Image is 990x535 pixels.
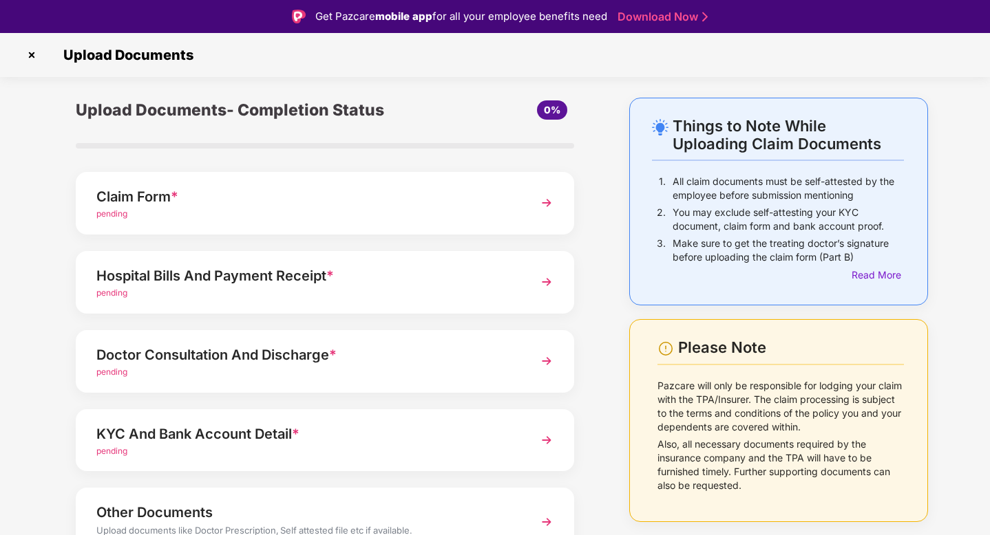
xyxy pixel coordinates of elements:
img: svg+xml;base64,PHN2ZyBpZD0iV2FybmluZ18tXzI0eDI0IiBkYXRhLW5hbWU9Ildhcm5pbmcgLSAyNHgyNCIgeG1sbnM9Im... [657,340,674,357]
span: pending [96,367,127,377]
div: Read More [852,267,904,283]
div: Get Pazcare for all your employee benefits need [315,8,607,25]
p: 3. [657,237,666,264]
div: Doctor Consultation And Discharge [96,344,515,366]
p: You may exclude self-attesting your KYC document, claim form and bank account proof. [673,206,904,233]
p: Pazcare will only be responsible for lodging your claim with the TPA/Insurer. The claim processin... [657,379,904,434]
p: Make sure to get the treating doctor’s signature before uploading the claim form (Part B) [673,237,904,264]
p: Also, all necessary documents required by the insurance company and the TPA will have to be furni... [657,437,904,492]
strong: mobile app [375,10,432,23]
div: KYC And Bank Account Detail [96,423,515,445]
img: svg+xml;base64,PHN2ZyB4bWxucz0iaHR0cDovL3d3dy53My5vcmcvMjAwMC9zdmciIHdpZHRoPSIyNC4wOTMiIGhlaWdodD... [652,119,668,135]
div: Please Note [678,338,904,357]
p: 1. [659,175,666,202]
div: Hospital Bills And Payment Receipt [96,265,515,287]
img: svg+xml;base64,PHN2ZyBpZD0iTmV4dCIgeG1sbnM9Imh0dHA6Ly93d3cudzMub3JnLzIwMDAvc3ZnIiB3aWR0aD0iMzYiIG... [534,349,559,373]
img: svg+xml;base64,PHN2ZyBpZD0iTmV4dCIgeG1sbnM9Imh0dHA6Ly93d3cudzMub3JnLzIwMDAvc3ZnIiB3aWR0aD0iMzYiIG... [534,190,559,215]
p: All claim documents must be self-attested by the employee before submission mentioning [673,175,904,202]
span: Upload Documents [50,47,200,63]
div: Upload Documents- Completion Status [76,98,408,122]
span: pending [96,208,127,219]
img: Stroke [702,10,708,24]
div: Things to Note While Uploading Claim Documents [673,117,904,153]
span: pending [96,287,127,298]
img: svg+xml;base64,PHN2ZyBpZD0iTmV4dCIgeG1sbnM9Imh0dHA6Ly93d3cudzMub3JnLzIwMDAvc3ZnIiB3aWR0aD0iMzYiIG... [534,270,559,294]
p: 2. [657,206,666,233]
img: svg+xml;base64,PHN2ZyBpZD0iTmV4dCIgeG1sbnM9Imh0dHA6Ly93d3cudzMub3JnLzIwMDAvc3ZnIiB3aWR0aD0iMzYiIG... [534,428,559,452]
a: Download Now [618,10,704,24]
img: Logo [292,10,306,23]
span: pending [96,446,127,456]
span: 0% [544,104,560,116]
img: svg+xml;base64,PHN2ZyBpZD0iTmV4dCIgeG1sbnM9Imh0dHA6Ly93d3cudzMub3JnLzIwMDAvc3ZnIiB3aWR0aD0iMzYiIG... [534,510,559,534]
div: Claim Form [96,186,515,208]
div: Other Documents [96,501,515,523]
img: svg+xml;base64,PHN2ZyBpZD0iQ3Jvc3MtMzJ4MzIiIHhtbG5zPSJodHRwOi8vd3d3LnczLm9yZy8yMDAwL3N2ZyIgd2lkdG... [21,44,43,66]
